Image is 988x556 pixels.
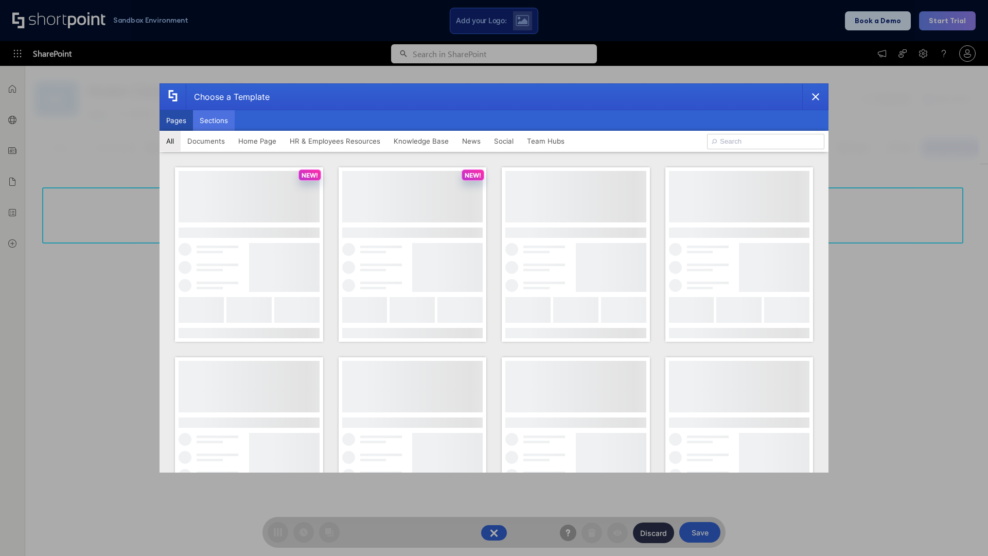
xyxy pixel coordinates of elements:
button: Social [487,131,520,151]
div: Choose a Template [186,84,270,110]
button: HR & Employees Resources [283,131,387,151]
button: Knowledge Base [387,131,455,151]
button: News [455,131,487,151]
iframe: Chat Widget [937,507,988,556]
p: NEW! [465,171,481,179]
button: Team Hubs [520,131,571,151]
button: Documents [181,131,232,151]
div: template selector [160,83,828,473]
input: Search [707,134,824,149]
button: Pages [160,110,193,131]
button: All [160,131,181,151]
button: Sections [193,110,235,131]
button: Home Page [232,131,283,151]
p: NEW! [302,171,318,179]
